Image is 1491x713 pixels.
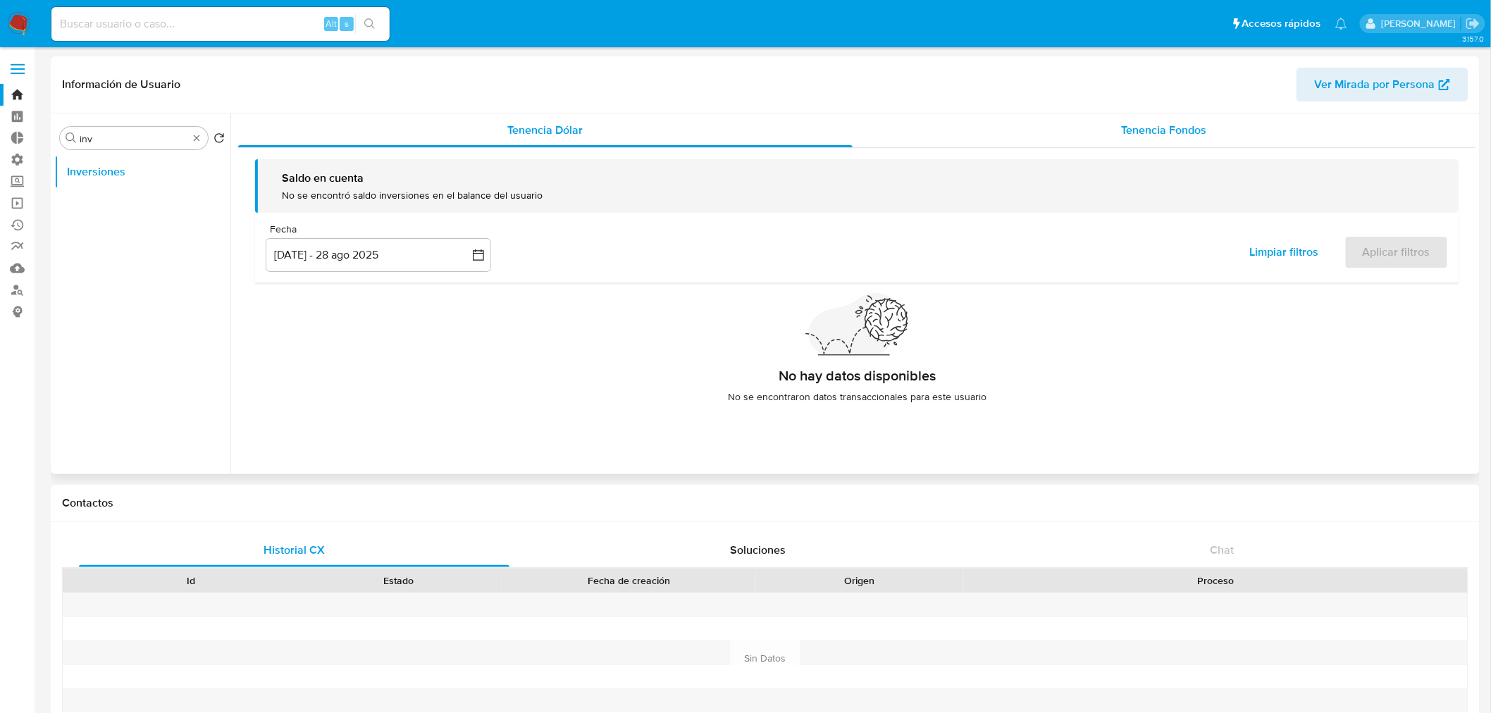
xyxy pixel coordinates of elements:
div: Fecha de creación [512,573,746,588]
span: Chat [1211,542,1235,558]
span: Historial CX [264,542,325,558]
input: Buscar usuario o caso... [51,15,390,33]
p: alan.sanchez@mercadolibre.com [1381,17,1461,30]
a: Salir [1466,16,1480,31]
h1: Contactos [62,496,1468,510]
div: Estado [304,573,492,588]
span: Ver Mirada por Persona [1315,68,1435,101]
span: Accesos rápidos [1242,16,1321,31]
a: Notificaciones [1335,18,1347,30]
button: Ver Mirada por Persona [1297,68,1468,101]
button: Buscar [66,132,77,144]
button: search-icon [355,14,384,34]
button: Inversiones [54,155,230,189]
div: Origen [766,573,953,588]
h1: Información de Usuario [62,77,180,92]
div: Id [97,573,285,588]
button: Volver al orden por defecto [214,132,225,148]
button: Borrar [191,132,202,144]
input: Buscar [80,132,188,145]
span: Alt [326,17,337,30]
div: Proceso [973,573,1458,588]
span: s [345,17,349,30]
span: Soluciones [731,542,786,558]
